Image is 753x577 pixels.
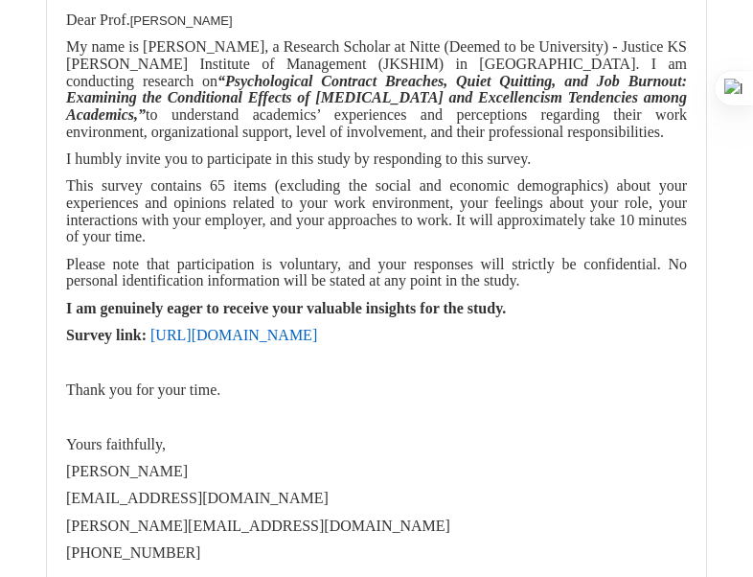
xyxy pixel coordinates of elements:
[66,73,687,123] i: “Psychological Contract Breaches, Quiet Quitting, and Job Burnout: Examining the Conditional Effe...
[66,463,188,479] span: [PERSON_NAME]
[66,381,220,398] span: Thank you for your time.
[130,13,233,28] span: [PERSON_NAME]
[150,328,317,343] a: [URL][DOMAIN_NAME]
[66,300,506,316] span: I am genuinely eager to receive your valuable insights for the study.
[66,38,687,139] span: My name is [PERSON_NAME], a Research Scholar at Nitte (Deemed to be University) - Justice KS [PER...
[657,485,753,577] iframe: Chat Widget
[66,12,130,28] span: Dear Prof.
[150,327,317,343] span: [URL][DOMAIN_NAME]
[66,544,200,561] span: [PHONE_NUMBER]
[66,436,166,452] span: Yours faithfully,
[66,177,687,244] span: This survey contains 65 items (excluding the social and economic demographics) about your experie...
[66,490,329,506] span: [EMAIL_ADDRESS][DOMAIN_NAME]
[66,150,531,167] span: I humbly invite you to participate in this study by responding to this survey.
[66,327,147,343] span: Survey link:
[66,256,687,289] span: Please note that participation is voluntary, and your responses will strictly be confidential. No...
[66,518,450,534] span: [PERSON_NAME][EMAIL_ADDRESS][DOMAIN_NAME]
